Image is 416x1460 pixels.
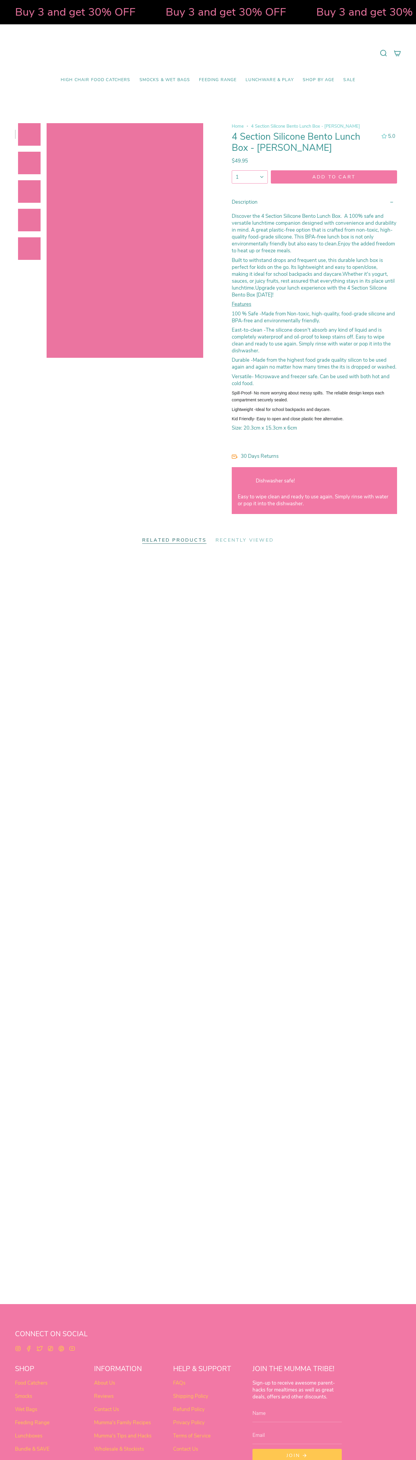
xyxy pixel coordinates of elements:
a: Feeding Range [15,1419,50,1426]
button: 1 [232,170,268,184]
strong: Features [232,301,251,308]
button: 5.0 out of 5.0 stars [378,132,397,140]
input: Email [252,1427,342,1444]
input: Name [252,1405,342,1422]
a: Lunchware & Play [241,73,298,87]
span: Add to cart [277,174,391,180]
h2: HELP & SUPPORT [173,1365,243,1376]
span: 1 [236,174,239,181]
span: - E [254,416,259,421]
p: 30 Days Returns [241,453,397,460]
span: Kid Friendly [232,416,254,421]
span: SALE [343,78,355,83]
p: Made from Non-toxic, high-quality, food-grade silicone and BPA-free and environmentally friendly. [232,310,397,324]
a: Lunchboxes [15,1432,42,1439]
h1: 4 Section Silicone Bento Lunch Box - [PERSON_NAME] [232,131,376,154]
strong: Versatile [232,373,252,380]
span: Enjoy the added freedom to heat up or freeze meals. [232,240,395,254]
a: Shipping Policy [173,1393,208,1400]
a: Wet Bags [15,1406,37,1413]
span: reat plastic-free option that is c [259,227,329,233]
a: Food Catchers [15,1379,47,1386]
strong: Durable - [232,357,253,363]
a: FAQs [173,1379,185,1386]
button: Add to cart [271,170,397,184]
p: Made from the highest food grade quality silicon to be used again and again no matter how many ti... [232,357,397,370]
a: Contact Us [173,1446,198,1452]
span: Whether it's yogurt, sauces, or juicy fruits, rest assured that everything stays in its place unt... [232,271,395,291]
span: Ideal for school backpacks and daycare. [255,407,331,412]
a: Privacy Policy [173,1419,205,1426]
a: Reviews [94,1393,114,1400]
a: Feeding Range [194,73,241,87]
span: 4 Section Silicone Bento Lunch Box - [PERSON_NAME] [251,123,360,129]
span: Shop by Age [303,78,335,83]
a: Bundle & SAVE [15,1446,50,1452]
a: SALE [339,73,360,87]
div: 5.0 out of 5.0 stars [381,134,387,139]
a: Mumma's Tips and Hacks [94,1432,151,1439]
strong: 100 % Safe - [232,310,262,317]
span: Related products [142,537,206,545]
a: Shop by Age [298,73,339,87]
strong: Sign-up to receive awesome parent-hacks for mealtimes as well as great deals, offers and other di... [252,1379,335,1400]
span: Spill-Proof [232,391,251,395]
a: Smocks & Wet Bags [135,73,195,87]
span: Lunchware & Play [246,78,293,83]
strong: Buy 3 and get 30% OFF [166,5,286,20]
span: asy to open and close plastic free alternative. [259,416,344,421]
a: Mumma’s Little Helpers [156,33,260,73]
a: Terms of Service [173,1432,211,1439]
span: Smocks & Wet Bags [139,78,190,83]
strong: Buy 3 and get 30% OFF [15,5,136,20]
a: Wholesale & Stockists [94,1446,144,1452]
span: - Microwave and freezer safe. Can be used with both hot and cold food. [232,373,390,387]
h2: INFORMATION [94,1365,164,1376]
p: Discover the 4 Section Silicone Bento Lunch Box. A 100% safe and versatile lunchtime companion de... [232,213,397,254]
a: Contact Us [94,1406,119,1413]
p: Built to withstand drops and frequent use, this durable lunch box is perfect for kids on the go. ... [232,257,397,298]
span: $49.95 [232,157,248,164]
span: 5.0 [388,133,395,140]
span: Join [286,1452,300,1459]
span: Feeding Range [199,78,237,83]
p: Size: 20.3cm x 15.3cm x 6cm [232,424,397,431]
span: Lightweight - [232,407,255,412]
p: The silicone doesn't absorb any kind of liquid and is completely waterproof and oil-proof to keep... [232,327,397,354]
h2: JOIN THE MUMMA TRIBE! [252,1365,342,1376]
a: High Chair Food Catchers [56,73,135,87]
h2: CONNECT ON SOCIAL [15,1330,401,1341]
span: Recently viewed [216,537,274,545]
summary: Description [232,194,397,210]
span: High Chair Food Catchers [61,78,130,83]
h2: SHOP [15,1365,84,1376]
span: - No more worrying about messy spills. The reliable design keeps each compartment securely sealed. [232,391,384,402]
strong: East-to-clean - [232,327,266,333]
a: Refund Policy [173,1406,205,1413]
p: Easy to wipe clean and ready to use again. Simply rinse with water or pop it into the dishwasher. [238,493,391,507]
p: Dishwasher safe! [256,477,391,484]
a: Smocks [15,1393,32,1400]
a: Home [232,123,244,129]
a: About Us [94,1379,115,1386]
a: Mumma's Family Recipes [94,1419,151,1426]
